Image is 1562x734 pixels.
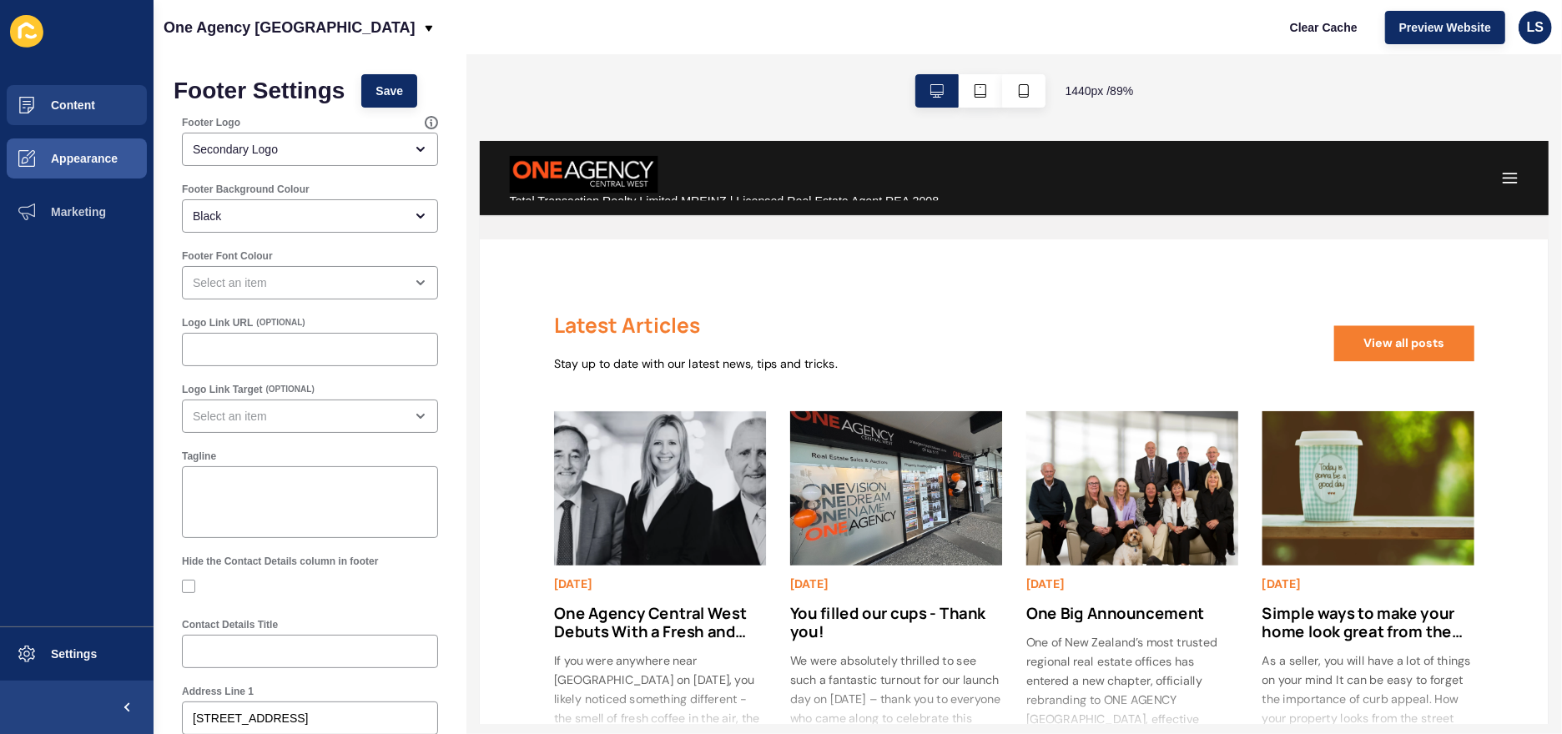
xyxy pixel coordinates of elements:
[349,520,587,562] h4: You filled our cups - Thank you!
[182,199,438,233] div: open menu
[182,618,278,631] label: Contact Details Title
[174,83,345,99] h1: Footer Settings
[182,316,253,329] label: Logo Link URL
[349,574,587,705] p: We were absolutely thrilled to see such a fantastic turnout for our launch day on [DATE] – thank ...
[879,520,1118,562] h4: Simple ways to make your home look great from the street
[182,400,438,433] div: open menu
[614,520,853,541] h4: One Big Announcement
[83,194,773,220] h2: Latest Articles
[879,574,1118,705] p: As a seller, you will have a lot of things on your mind It can be easy to forget the importance o...
[182,555,378,568] label: Hide the Contact Details column in footer
[182,266,438,299] div: open menu
[1276,11,1372,44] button: Clear Cache
[182,383,262,396] label: Logo Link Target
[614,304,853,477] img: Blog post card image
[182,685,254,698] label: Address Line 1
[265,384,314,395] span: (OPTIONAL)
[83,489,322,509] p: [DATE]
[1399,19,1491,36] span: Preview Website
[182,249,273,263] label: Footer Font Colour
[1527,19,1544,36] span: LS
[1066,83,1134,99] span: 1440 px / 89 %
[83,520,322,562] h4: One Agency Central West Debuts With a Fresh and Innovative Approach
[614,553,853,705] p: One of New Zealand’s most trusted regional real estate offices has entered a new chapter, officia...
[1290,19,1358,36] span: Clear Cache
[182,183,310,196] label: Footer Background Colour
[182,450,216,463] label: Tagline
[960,208,1118,248] a: View all posts
[83,240,773,262] p: Stay up to date with our latest news, tips and tricks.
[33,17,200,58] img: Total Transaction Logo
[164,7,416,48] p: One Agency [GEOGRAPHIC_DATA]
[33,17,516,75] a: Total Transaction Realty Limited MREINZ | Licensed Real Estate Agent REA 2008
[1385,11,1505,44] button: Preview Website
[879,489,1118,509] p: [DATE]
[614,489,853,509] p: [DATE]
[182,116,240,129] label: Footer Logo
[375,83,403,99] span: Save
[256,317,305,329] span: (OPTIONAL)
[83,574,322,705] p: If you were anywhere near [GEOGRAPHIC_DATA] on [DATE], you likely noticed something different - t...
[879,304,1118,477] img: Blog post card image
[349,304,587,477] img: Blog post card image
[33,61,516,75] span: Total Transaction Realty Limited MREINZ | Licensed Real Estate Agent REA 2008
[361,74,417,108] button: Save
[182,133,438,166] div: open menu
[83,304,322,477] img: Blog post card image
[349,489,587,509] p: [DATE]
